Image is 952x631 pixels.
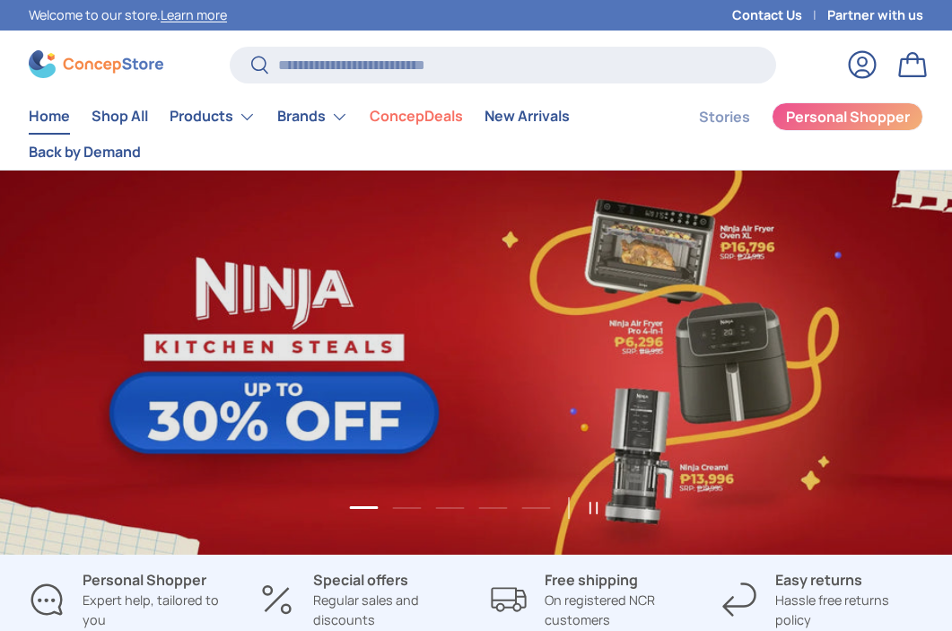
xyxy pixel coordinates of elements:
a: Products [170,99,256,135]
a: New Arrivals [485,99,570,134]
nav: Secondary [656,99,923,170]
p: Welcome to our store. [29,5,227,25]
a: Partner with us [827,5,923,25]
strong: Personal Shopper [83,570,206,590]
p: On registered NCR customers [545,591,693,629]
a: Personal Shopper [772,102,923,131]
a: Learn more [161,6,227,23]
summary: Brands [266,99,359,135]
img: ConcepStore [29,50,163,78]
p: Expert help, tailored to you [83,591,231,629]
a: Personal Shopper Expert help, tailored to you [29,569,231,629]
a: Special offers Regular sales and discounts [259,569,461,629]
a: Shop All [92,99,148,134]
a: Free shipping On registered NCR customers [491,569,693,629]
summary: Products [159,99,266,135]
strong: Free shipping [545,570,638,590]
span: Personal Shopper [786,110,910,124]
a: Back by Demand [29,135,141,170]
nav: Primary [29,99,656,170]
a: ConcepDeals [370,99,463,134]
p: Hassle free returns policy [775,591,923,629]
a: Contact Us [732,5,827,25]
strong: Easy returns [775,570,862,590]
a: Easy returns Hassle free returns policy [721,569,923,629]
p: Regular sales and discounts [313,591,461,629]
strong: Special offers [313,570,408,590]
a: Home [29,99,70,134]
a: Brands [277,99,348,135]
a: Stories [699,100,750,135]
